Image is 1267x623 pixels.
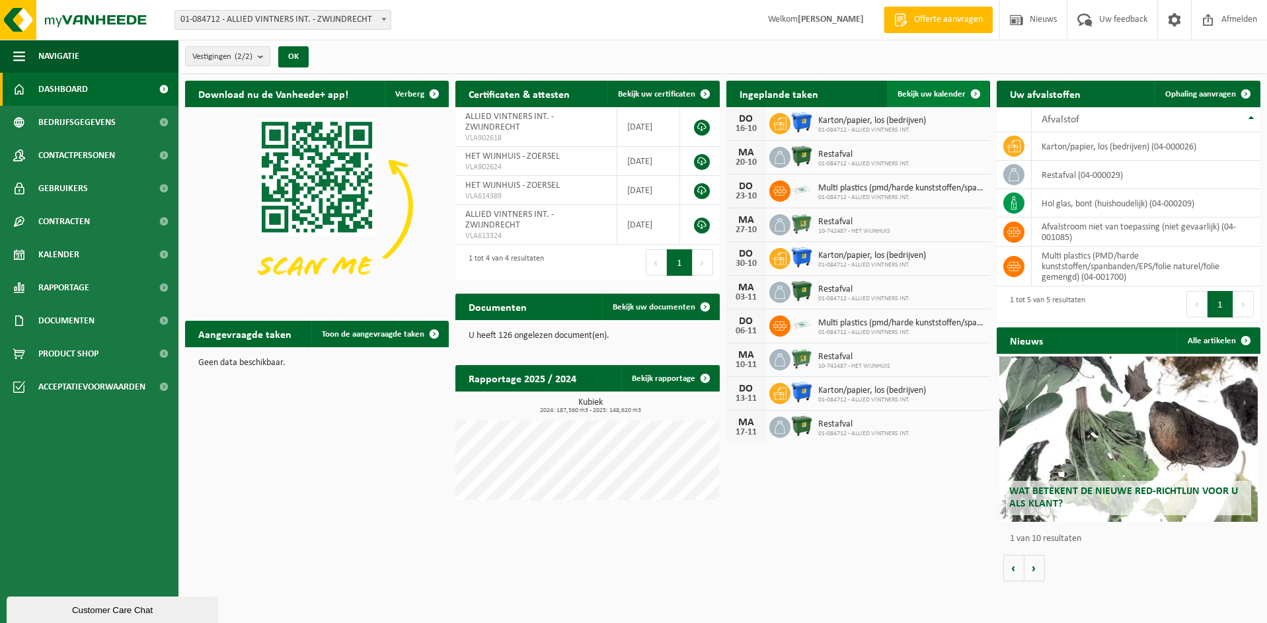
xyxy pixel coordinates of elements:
button: Previous [646,249,667,276]
button: Next [1233,291,1254,317]
div: DO [733,181,759,192]
div: MA [733,282,759,293]
td: restafval (04-000029) [1032,161,1260,189]
span: Restafval [818,419,910,430]
count: (2/2) [235,52,252,61]
button: Verberg [385,81,447,107]
img: WB-0660-HPE-GN-01 [790,347,813,370]
a: Alle artikelen [1177,327,1259,354]
span: Kalender [38,238,79,271]
h2: Documenten [455,294,540,319]
span: Navigatie [38,40,79,73]
span: 01-084712 - ALLIED VINTNERS INT. [818,396,926,404]
a: Bekijk uw kalender [887,81,989,107]
span: Rapportage [38,271,89,304]
button: 1 [667,249,693,276]
span: Afvalstof [1042,114,1079,125]
span: Bekijk uw documenten [613,303,695,311]
img: Download de VHEPlus App [185,107,449,305]
span: 01-084712 - ALLIED VINTNERS INT. [818,430,910,438]
button: Vestigingen(2/2) [185,46,270,66]
span: 10-742487 - HET WIJNHUIS [818,362,890,370]
button: Next [693,249,713,276]
img: LP-SK-00500-LPE-16 [790,179,813,201]
span: HET WIJNHUIS - ZOERSEL [465,181,560,190]
span: ALLIED VINTNERS INT. - ZWIJNDRECHT [465,112,554,132]
h2: Ingeplande taken [726,81,831,106]
span: Documenten [38,304,95,337]
img: WB-1100-HPE-GN-01 [790,280,813,302]
strong: [PERSON_NAME] [798,15,864,24]
span: Restafval [818,149,910,160]
span: VLA613324 [465,231,607,241]
span: 01-084712 - ALLIED VINTNERS INT. - ZWIJNDRECHT [175,11,391,29]
span: VLA614389 [465,191,607,202]
span: 01-084712 - ALLIED VINTNERS INT. [818,295,910,303]
a: Ophaling aanvragen [1155,81,1259,107]
td: hol glas, bont (huishoudelijk) (04-000209) [1032,189,1260,218]
span: ALLIED VINTNERS INT. - ZWIJNDRECHT [465,210,554,230]
span: Verberg [395,90,424,99]
span: 10-742487 - HET WIJNHUIS [818,228,890,235]
div: DO [733,249,759,259]
span: 01-084712 - ALLIED VINTNERS INT. - ZWIJNDRECHT [174,10,391,30]
span: Contracten [38,205,90,238]
span: Restafval [818,217,890,228]
td: [DATE] [617,107,681,147]
p: 1 van 10 resultaten [1010,534,1254,544]
span: Product Shop [38,337,98,370]
a: Bekijk rapportage [621,365,718,392]
td: karton/papier, los (bedrijven) (04-000026) [1032,132,1260,161]
button: Vorige [1003,555,1024,581]
td: [DATE] [617,176,681,205]
span: Restafval [818,352,890,362]
button: 1 [1208,291,1233,317]
span: HET WIJNHUIS - ZOERSEL [465,151,560,161]
a: Offerte aanvragen [884,7,993,33]
td: [DATE] [617,147,681,176]
span: Restafval [818,284,910,295]
span: 01-084712 - ALLIED VINTNERS INT. [818,194,983,202]
span: Contactpersonen [38,139,115,172]
span: Karton/papier, los (bedrijven) [818,386,926,396]
div: 17-11 [733,428,759,437]
span: Multi plastics (pmd/harde kunststoffen/spanbanden/eps/folie naturel/folie gemeng... [818,183,983,194]
span: 2024: 187,560 m3 - 2025: 148,620 m3 [462,407,719,414]
h2: Uw afvalstoffen [997,81,1094,106]
h3: Kubiek [462,398,719,414]
span: Acceptatievoorwaarden [38,370,145,403]
img: WB-1100-HPE-BE-01 [790,111,813,134]
h2: Aangevraagde taken [185,321,305,347]
span: Ophaling aanvragen [1165,90,1236,99]
img: WB-0660-HPE-GN-01 [790,212,813,235]
span: Wat betekent de nieuwe RED-richtlijn voor u als klant? [1009,486,1238,509]
div: 10-11 [733,360,759,370]
div: 1 tot 4 van 4 resultaten [462,248,544,277]
span: VLA902624 [465,162,607,173]
td: afvalstroom niet van toepassing (niet gevaarlijk) (04-001085) [1032,218,1260,247]
a: Wat betekent de nieuwe RED-richtlijn voor u als klant? [999,356,1258,522]
span: Multi plastics (pmd/harde kunststoffen/spanbanden/eps/folie naturel/folie gemeng... [818,318,983,329]
span: 01-084712 - ALLIED VINTNERS INT. [818,160,910,168]
div: 1 tot 5 van 5 resultaten [1003,290,1085,319]
div: DO [733,114,759,124]
div: MA [733,147,759,158]
img: WB-1100-HPE-GN-01 [790,415,813,437]
div: MA [733,350,759,360]
div: DO [733,384,759,394]
span: Bekijk uw kalender [898,90,966,99]
div: 16-10 [733,124,759,134]
h2: Certificaten & attesten [455,81,583,106]
a: Bekijk uw documenten [602,294,718,320]
span: Toon de aangevraagde taken [322,330,424,339]
td: [DATE] [617,205,681,245]
span: 01-084712 - ALLIED VINTNERS INT. [818,261,926,269]
div: DO [733,316,759,327]
iframe: chat widget [7,594,221,623]
div: 20-10 [733,158,759,167]
img: WB-1100-HPE-GN-01 [790,145,813,167]
h2: Rapportage 2025 / 2024 [455,365,590,391]
span: Dashboard [38,73,88,106]
a: Bekijk uw certificaten [607,81,718,107]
